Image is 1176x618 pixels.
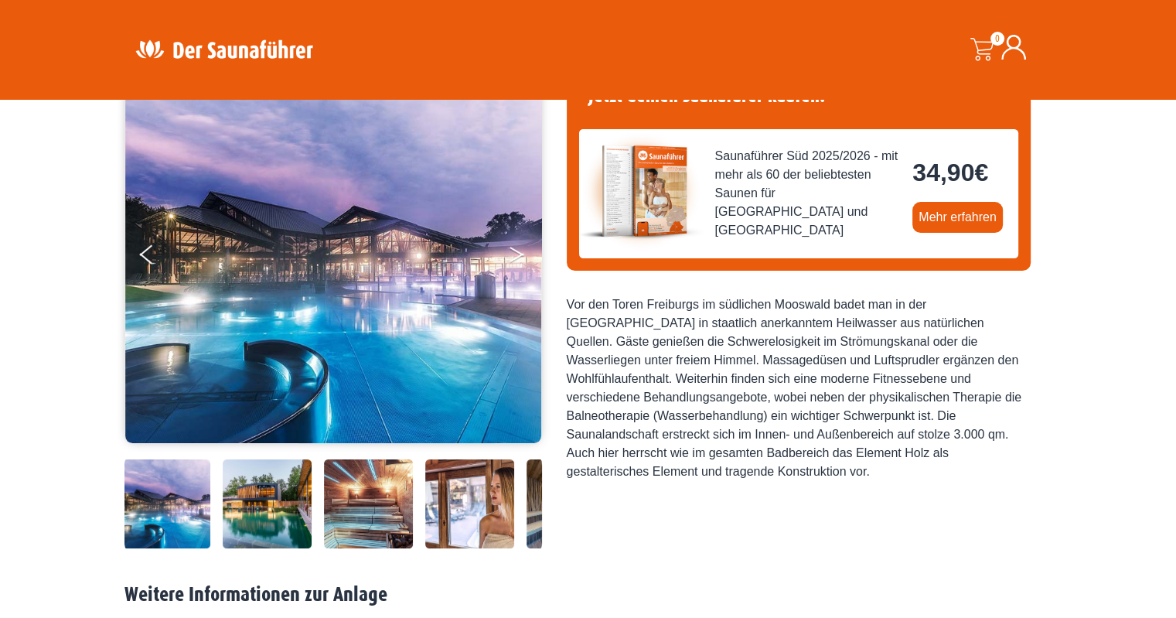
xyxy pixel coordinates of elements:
[567,295,1031,481] div: Vor den Toren Freiburgs im südlichen Mooswald badet man in der [GEOGRAPHIC_DATA] in staatlich ane...
[508,238,547,277] button: Next
[140,238,179,277] button: Previous
[715,147,901,240] span: Saunaführer Süd 2025/2026 - mit mehr als 60 der beliebtesten Saunen für [GEOGRAPHIC_DATA] und [GE...
[579,129,703,253] img: der-saunafuehrer-2025-sued.jpg
[912,202,1003,233] a: Mehr erfahren
[124,583,1052,607] h2: Weitere Informationen zur Anlage
[912,159,988,186] bdi: 34,90
[990,32,1004,46] span: 0
[974,159,988,186] span: €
